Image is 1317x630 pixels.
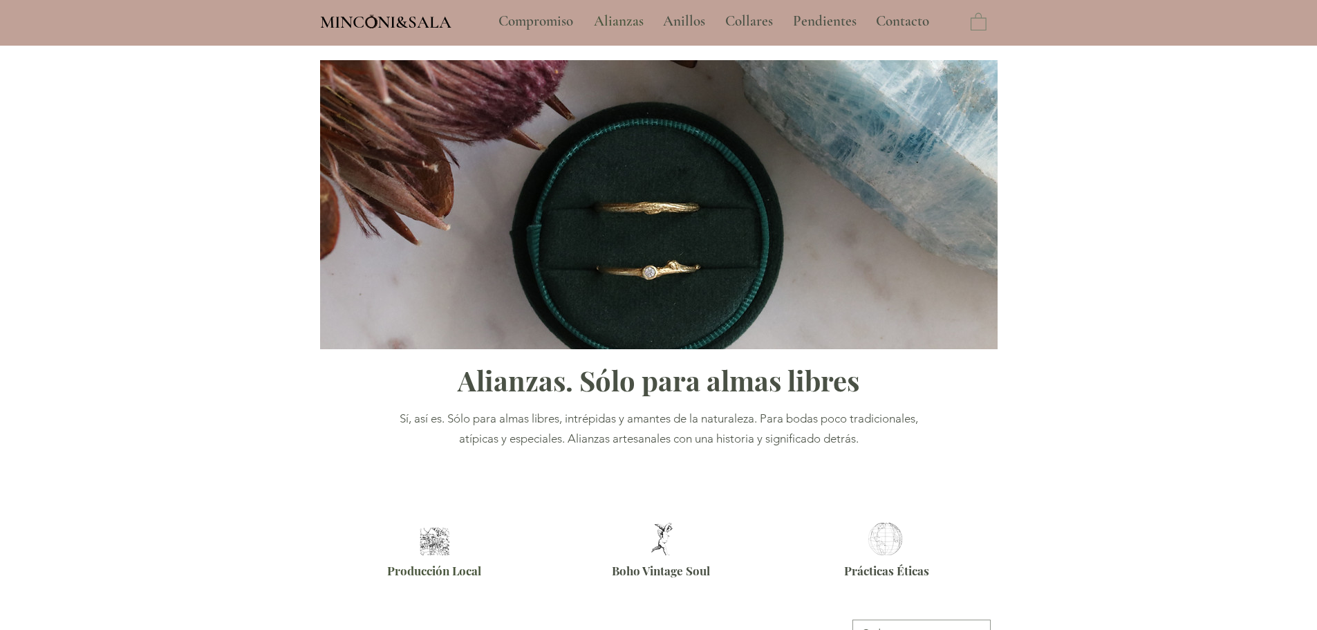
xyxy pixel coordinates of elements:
[488,4,583,39] a: Compromiso
[492,4,580,39] p: Compromiso
[715,4,783,39] a: Collares
[653,4,715,39] a: Anillos
[786,4,863,39] p: Pendientes
[783,4,866,39] a: Pendientes
[864,523,906,555] img: Alianzas éticas
[612,563,710,578] span: Boho Vintage Soul
[458,362,859,398] span: Alianzas. Sólo para almas libres
[366,15,377,28] img: Minconi Sala
[400,411,918,445] span: Sí, así es. Sólo para almas libres, intrépidas y amantes de la naturaleza. Para bodas poco tradic...
[718,4,780,39] p: Collares
[387,563,481,578] span: Producción Local
[656,4,712,39] p: Anillos
[320,60,998,349] img: Alianzas Inspiradas en la Naturaleza Minconi Sala
[320,12,451,33] span: MINCONI&SALA
[583,4,653,39] a: Alianzas
[461,4,967,39] nav: Sitio
[844,563,929,578] span: Prácticas Éticas
[416,528,453,555] img: Alianzas artesanales Barcelona
[587,4,651,39] p: Alianzas
[866,4,940,39] a: Contacto
[641,523,683,555] img: Alianzas Boho Barcelona
[869,4,936,39] p: Contacto
[320,9,451,32] a: MINCONI&SALA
